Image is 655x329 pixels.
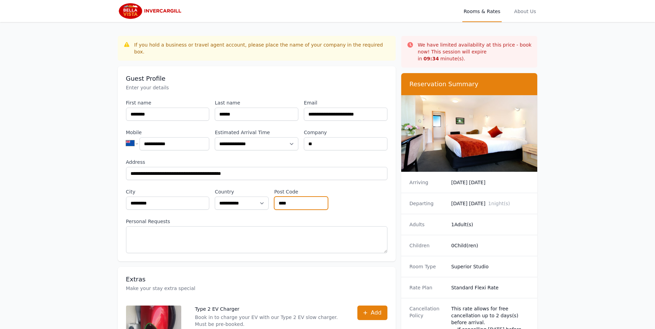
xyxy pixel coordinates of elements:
[304,129,387,136] label: Company
[215,188,269,195] label: Country
[126,74,387,83] h3: Guest Profile
[451,284,529,291] dd: Standard Flexi Rate
[126,159,387,166] label: Address
[126,99,210,106] label: First name
[126,129,210,136] label: Mobile
[215,129,298,136] label: Estimated Arrival Time
[410,179,446,186] dt: Arriving
[371,309,382,317] span: Add
[126,84,387,91] p: Enter your details
[488,201,510,206] span: 1 night(s)
[118,3,184,19] img: Bella Vista Invercargill
[126,188,210,195] label: City
[410,263,446,270] dt: Room Type
[451,242,529,249] dd: 0 Child(ren)
[401,95,538,172] img: Superior Studio
[215,99,298,106] label: Last name
[195,306,344,312] p: Type 2 EV Charger
[304,99,387,106] label: Email
[357,306,387,320] button: Add
[451,200,529,207] dd: [DATE] [DATE]
[410,242,446,249] dt: Children
[451,263,529,270] dd: Superior Studio
[410,200,446,207] dt: Departing
[126,275,387,283] h3: Extras
[424,56,439,61] strong: 09 : 34
[126,285,387,292] p: Make your stay extra special
[451,221,529,228] dd: 1 Adult(s)
[410,284,446,291] dt: Rate Plan
[134,41,390,55] div: If you hold a business or travel agent account, please place the name of your company in the requ...
[418,41,532,62] p: We have limited availability at this price - book now! This session will expire in minute(s).
[195,314,344,328] p: Book in to charge your EV with our Type 2 EV slow charger. Must be pre-booked.
[451,179,529,186] dd: [DATE] [DATE]
[274,188,328,195] label: Post Code
[410,80,529,88] h3: Reservation Summary
[410,221,446,228] dt: Adults
[126,218,387,225] label: Personal Requests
